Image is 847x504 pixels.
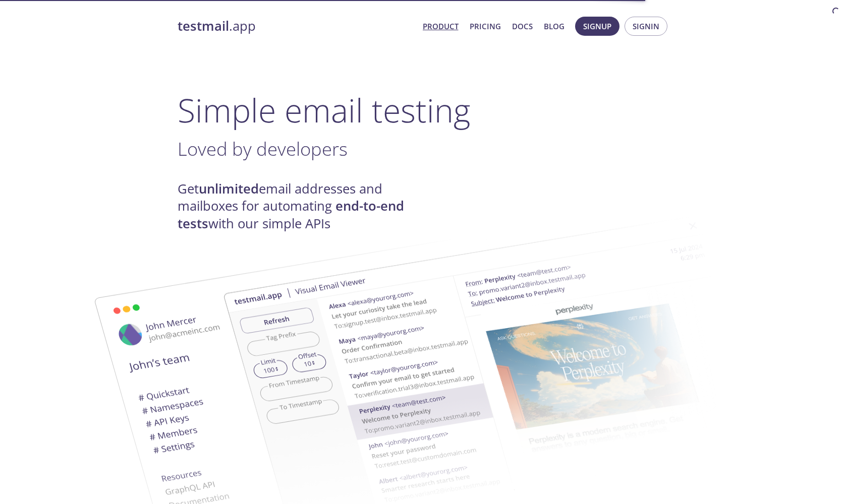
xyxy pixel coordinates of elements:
span: Loved by developers [178,136,348,161]
a: testmail.app [178,18,415,35]
h1: Simple email testing [178,91,670,130]
button: Signin [625,17,667,36]
span: Signin [633,20,659,33]
strong: end-to-end tests [178,197,404,232]
a: Docs [512,20,533,33]
span: Signup [583,20,611,33]
button: Signup [575,17,619,36]
h4: Get email addresses and mailboxes for automating with our simple APIs [178,180,424,232]
strong: testmail [178,17,229,35]
a: Blog [544,20,564,33]
strong: unlimited [199,180,259,198]
a: Product [423,20,459,33]
a: Pricing [470,20,501,33]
